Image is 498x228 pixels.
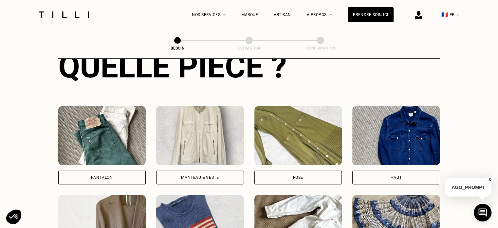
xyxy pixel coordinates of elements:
img: menu déroulant [456,14,459,15]
img: Menu déroulant à propos [329,14,332,15]
p: AGO_PROMPT [445,178,491,197]
img: Tilli retouche votre Robe [254,106,342,165]
div: Estimation [216,46,282,51]
a: Prendre soin ici [348,7,394,22]
div: Confirmation [288,46,353,51]
img: Tilli retouche votre Pantalon [58,106,146,165]
img: Tilli retouche votre Haut [352,106,440,165]
div: Quelle pièce ? [58,48,440,85]
img: icône connexion [415,11,422,19]
div: Robe [293,176,303,179]
div: Haut [391,176,402,179]
button: X [487,176,493,183]
div: Pantalon [91,176,113,179]
img: Tilli retouche votre Manteau & Veste [156,106,244,165]
a: Marque [241,12,258,17]
span: 🇫🇷 [441,11,448,18]
div: Besoin [145,46,210,51]
img: Menu déroulant [223,14,226,15]
a: Artisan [274,12,291,17]
img: Logo du service de couturière Tilli [36,11,91,18]
div: Manteau & Veste [181,176,219,179]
